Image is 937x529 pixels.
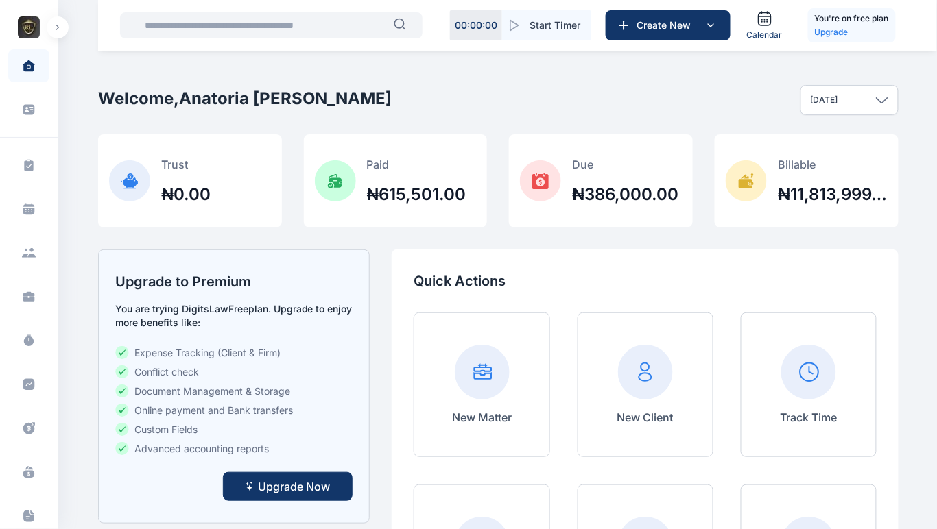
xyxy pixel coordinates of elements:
[606,10,731,40] button: Create New
[161,184,211,206] h2: ₦0.00
[115,302,353,330] p: You are trying DigitsLaw Free plan. Upgrade to enjoy more benefits like:
[134,365,199,379] span: Conflict check
[134,442,269,456] span: Advanced accounting reports
[815,25,889,39] a: Upgrade
[414,271,877,291] p: Quick Actions
[258,478,330,495] span: Upgrade Now
[98,88,392,110] h2: Welcome, Anatoria [PERSON_NAME]
[747,29,783,40] span: Calendar
[778,156,888,173] p: Billable
[223,472,353,501] button: Upgrade Now
[780,409,837,426] p: Track Time
[134,423,198,436] span: Custom Fields
[134,404,293,417] span: Online payment and Bank transfers
[778,184,888,206] h2: ₦11,813,999.00
[572,156,678,173] p: Due
[367,184,466,206] h2: ₦615,501.00
[455,19,497,32] p: 00 : 00 : 00
[367,156,466,173] p: Paid
[134,384,290,398] span: Document Management & Storage
[742,5,788,46] a: Calendar
[530,19,580,32] span: Start Timer
[631,19,702,32] span: Create New
[161,156,211,173] p: Trust
[815,12,889,25] h5: You're on free plan
[115,272,353,291] h2: Upgrade to Premium
[811,95,838,106] p: [DATE]
[502,10,591,40] button: Start Timer
[572,184,678,206] h2: ₦386,000.00
[452,409,512,426] p: New Matter
[617,409,674,426] p: New Client
[134,346,281,360] span: Expense Tracking (Client & Firm)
